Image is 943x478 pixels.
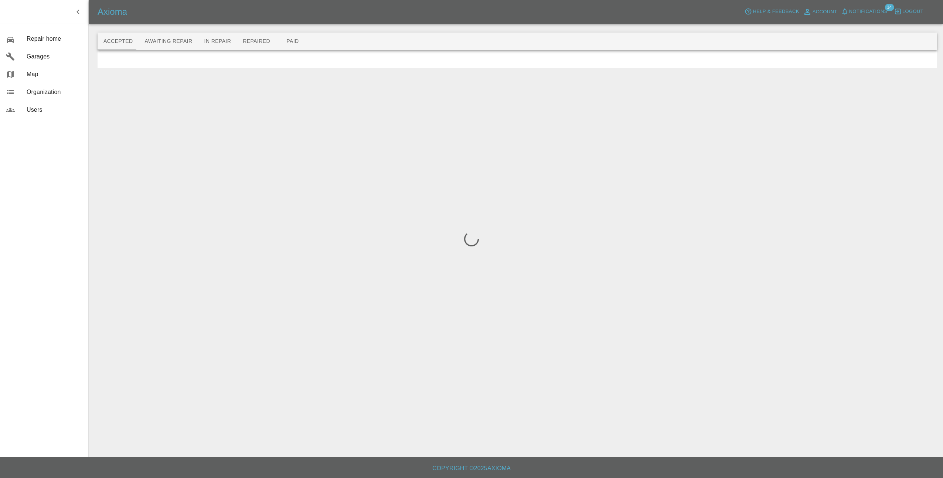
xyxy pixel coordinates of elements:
[885,4,894,11] span: 14
[753,7,799,16] span: Help & Feedback
[902,7,923,16] span: Logout
[813,8,837,16] span: Account
[27,88,82,97] span: Organization
[98,6,127,18] h5: Axioma
[27,105,82,114] span: Users
[892,6,925,17] button: Logout
[839,6,889,17] button: Notifications
[27,52,82,61] span: Garages
[849,7,888,16] span: Notifications
[801,6,839,18] a: Account
[743,6,801,17] button: Help & Feedback
[27,70,82,79] span: Map
[27,34,82,43] span: Repair home
[6,463,937,474] h6: Copyright © 2025 Axioma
